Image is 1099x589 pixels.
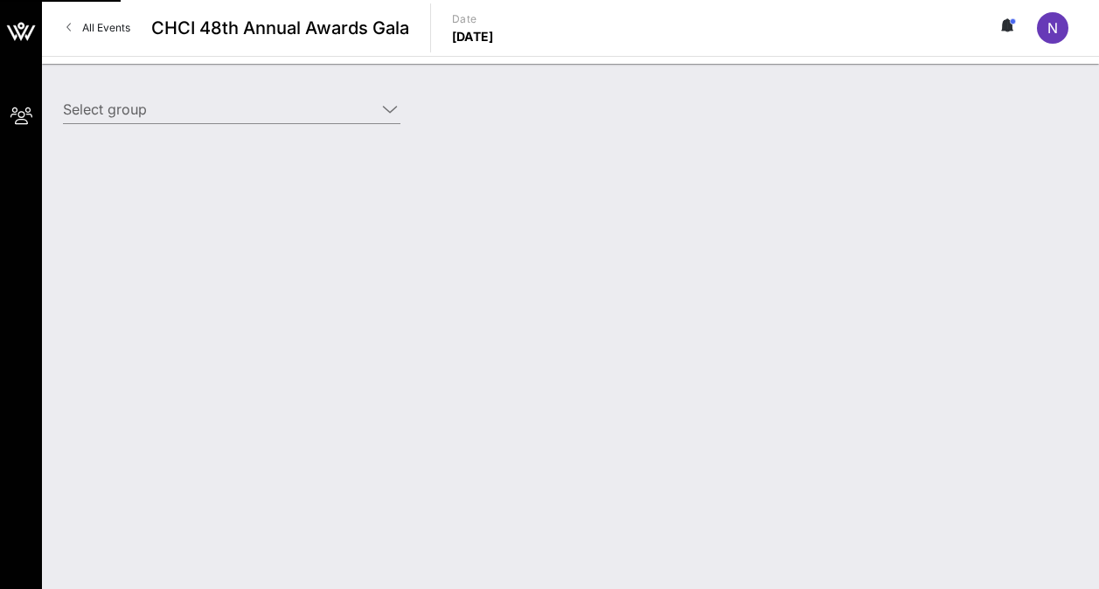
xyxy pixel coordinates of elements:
[452,10,494,28] p: Date
[452,28,494,45] p: [DATE]
[82,21,130,34] span: All Events
[1047,19,1058,37] span: N
[56,14,141,42] a: All Events
[151,15,409,41] span: CHCI 48th Annual Awards Gala
[1037,12,1068,44] div: N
